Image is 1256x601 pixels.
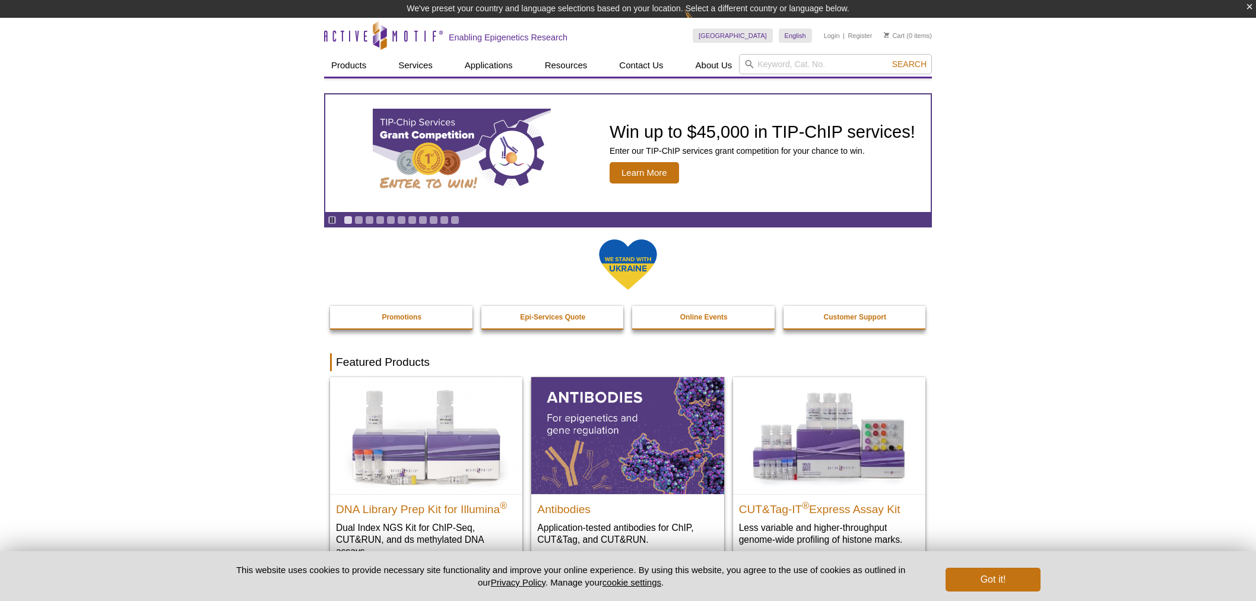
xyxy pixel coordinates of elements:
a: Go to slide 11 [451,216,459,224]
a: Go to slide 10 [440,216,449,224]
strong: Epi-Services Quote [520,313,585,321]
li: (0 items) [884,29,932,43]
a: TIP-ChIP Services Grant Competition Win up to $45,000 in TIP-ChIP services! Enter our TIP-ChIP se... [325,94,931,212]
img: CUT&Tag-IT® Express Assay Kit [733,377,925,494]
p: Application-tested antibodies for ChIP, CUT&Tag, and CUT&RUN. [537,521,718,546]
img: We Stand With Ukraine [598,238,658,291]
a: Go to slide 7 [408,216,417,224]
a: Products [324,54,373,77]
sup: ® [500,500,507,510]
a: Toggle autoplay [328,216,337,224]
sup: ® [802,500,809,510]
a: Resources [538,54,595,77]
a: Go to slide 9 [429,216,438,224]
h2: DNA Library Prep Kit for Illumina [336,498,516,515]
strong: Customer Support [824,313,886,321]
strong: Promotions [382,313,421,321]
img: Change Here [684,9,716,37]
a: Customer Support [784,306,927,328]
img: DNA Library Prep Kit for Illumina [330,377,522,494]
a: Promotions [330,306,474,328]
h2: Win up to $45,000 in TIP-ChIP services! [610,123,915,141]
p: This website uses cookies to provide necessary site functionality and improve your online experie... [215,564,926,589]
a: CUT&Tag-IT® Express Assay Kit CUT&Tag-IT®Express Assay Kit Less variable and higher-throughput ge... [733,377,925,557]
a: All Antibodies Antibodies Application-tested antibodies for ChIP, CUT&Tag, and CUT&RUN. [531,377,724,557]
img: Your Cart [884,32,889,38]
p: Dual Index NGS Kit for ChIP-Seq, CUT&RUN, and ds methylated DNA assays. [336,521,516,558]
a: Go to slide 8 [418,216,427,224]
a: Go to slide 5 [386,216,395,224]
a: [GEOGRAPHIC_DATA] [693,29,773,43]
h2: Featured Products [330,353,926,371]
article: TIP-ChIP Services Grant Competition [325,94,931,212]
a: About Us [689,54,740,77]
a: Go to slide 4 [376,216,385,224]
button: cookie settings [602,577,661,587]
span: Learn More [610,162,679,184]
a: Go to slide 6 [397,216,406,224]
input: Keyword, Cat. No. [739,54,932,74]
h2: CUT&Tag-IT Express Assay Kit [739,498,919,515]
button: Search [889,59,930,69]
img: TIP-ChIP Services Grant Competition [373,109,551,198]
a: Go to slide 3 [365,216,374,224]
p: Enter our TIP-ChIP services grant competition for your chance to win. [610,145,915,156]
a: Go to slide 1 [344,216,353,224]
a: Register [848,31,872,40]
a: Go to slide 2 [354,216,363,224]
strong: Online Events [680,313,728,321]
a: DNA Library Prep Kit for Illumina DNA Library Prep Kit for Illumina® Dual Index NGS Kit for ChIP-... [330,377,522,569]
a: Contact Us [612,54,670,77]
img: All Antibodies [531,377,724,494]
h2: Enabling Epigenetics Research [449,32,567,43]
button: Got it! [946,568,1041,591]
span: Search [892,59,927,69]
p: Less variable and higher-throughput genome-wide profiling of histone marks​. [739,521,919,546]
a: Login [824,31,840,40]
a: Online Events [632,306,776,328]
a: Privacy Policy [491,577,545,587]
a: Cart [884,31,905,40]
a: English [779,29,812,43]
a: Services [391,54,440,77]
a: Epi-Services Quote [481,306,625,328]
li: | [843,29,845,43]
a: Applications [458,54,520,77]
h2: Antibodies [537,498,718,515]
